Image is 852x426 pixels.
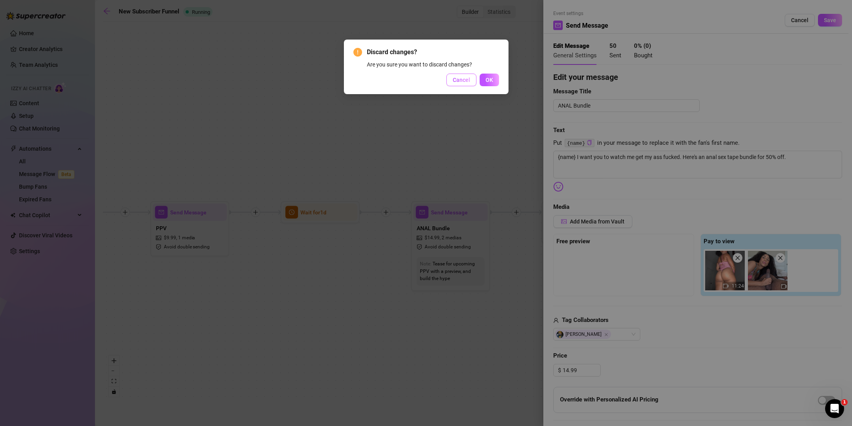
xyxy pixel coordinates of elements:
[486,77,493,83] span: OK
[367,60,499,69] div: Are you sure you want to discard changes?
[825,399,844,418] iframe: Intercom live chat
[446,74,476,86] button: Cancel
[841,399,848,405] span: 1
[453,77,470,83] span: Cancel
[353,48,362,57] span: exclamation-circle
[480,74,499,86] button: OK
[367,47,499,57] span: Discard changes?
